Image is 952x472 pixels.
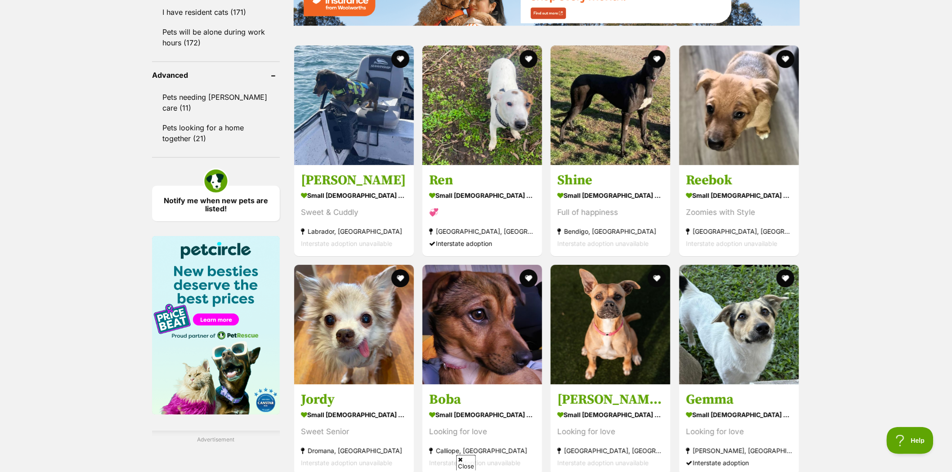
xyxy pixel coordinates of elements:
button: favourite [648,50,666,68]
strong: small [DEMOGRAPHIC_DATA] Dog [429,408,535,421]
img: Baxter - Dachshund Dog [294,45,414,165]
h3: Boba [429,391,535,408]
strong: small [DEMOGRAPHIC_DATA] Dog [686,189,792,202]
a: Shine small [DEMOGRAPHIC_DATA] Dog Full of happiness Bendigo, [GEOGRAPHIC_DATA] Interstate adopti... [551,165,670,256]
strong: [GEOGRAPHIC_DATA], [GEOGRAPHIC_DATA] [557,445,664,457]
div: 💞 [429,206,535,218]
h3: Ren [429,172,535,189]
div: Looking for love [429,426,535,438]
img: Ren - Mixed Dog [422,45,542,165]
strong: [PERSON_NAME], [GEOGRAPHIC_DATA] [686,445,792,457]
strong: small [DEMOGRAPHIC_DATA] Dog [686,408,792,421]
span: Interstate adoption unavailable [557,459,649,467]
header: Advanced [152,71,280,79]
img: Shine - Greyhound Dog [551,45,670,165]
div: Looking for love [557,426,664,438]
span: Interstate adoption unavailable [429,459,521,467]
div: Sweet Senior [301,426,407,438]
strong: Dromana, [GEOGRAPHIC_DATA] [301,445,407,457]
button: favourite [777,50,795,68]
button: favourite [520,50,538,68]
a: I have resident cats (171) [152,3,280,22]
h3: [PERSON_NAME] imp 1582 [557,391,664,408]
h3: Jordy [301,391,407,408]
strong: small [DEMOGRAPHIC_DATA] Dog [429,189,535,202]
button: favourite [777,269,795,287]
div: Interstate adoption [686,457,792,469]
strong: small [DEMOGRAPHIC_DATA] Dog [557,408,664,421]
a: Pets looking for a home together (21) [152,118,280,148]
button: favourite [520,269,538,287]
a: Pets needing [PERSON_NAME] care (11) [152,88,280,117]
img: Lola imp 1582 - American Staffordshire Terrier x Pug Dog [551,265,670,384]
strong: [GEOGRAPHIC_DATA], [GEOGRAPHIC_DATA] [429,225,535,237]
div: Full of happiness [557,206,664,218]
a: Notify me when new pets are listed! [152,186,280,221]
span: Interstate adoption unavailable [557,240,649,247]
span: Close [456,455,476,471]
span: Interstate adoption unavailable [686,240,777,247]
a: [PERSON_NAME] small [DEMOGRAPHIC_DATA] Dog Sweet & Cuddly Labrador, [GEOGRAPHIC_DATA] Interstate ... [294,165,414,256]
h3: Shine [557,172,664,189]
h3: Reebok [686,172,792,189]
button: favourite [391,269,409,287]
strong: small [DEMOGRAPHIC_DATA] Dog [557,189,664,202]
strong: Bendigo, [GEOGRAPHIC_DATA] [557,225,664,237]
button: favourite [391,50,409,68]
strong: [GEOGRAPHIC_DATA], [GEOGRAPHIC_DATA] [686,225,792,237]
img: Reebok - Mixed breed Dog [679,45,799,165]
div: Interstate adoption [429,237,535,249]
img: Jordy - Chihuahua (Long Coat) Dog [294,265,414,384]
iframe: Help Scout Beacon - Open [887,427,934,454]
h3: Gemma [686,391,792,408]
div: Zoomies with Style [686,206,792,218]
strong: small [DEMOGRAPHIC_DATA] Dog [301,408,407,421]
img: Boba - Fox Terrier x Staffordshire Bull Terrier Dog [422,265,542,384]
img: Pet Circle promo banner [152,236,280,414]
span: Interstate adoption unavailable [301,459,392,467]
strong: small [DEMOGRAPHIC_DATA] Dog [301,189,407,202]
div: Looking for love [686,426,792,438]
a: Reebok small [DEMOGRAPHIC_DATA] Dog Zoomies with Style [GEOGRAPHIC_DATA], [GEOGRAPHIC_DATA] Inter... [679,165,799,256]
strong: Labrador, [GEOGRAPHIC_DATA] [301,225,407,237]
h3: [PERSON_NAME] [301,172,407,189]
a: Ren small [DEMOGRAPHIC_DATA] Dog 💞 [GEOGRAPHIC_DATA], [GEOGRAPHIC_DATA] Interstate adoption [422,165,542,256]
img: Gemma - Jack Russell Terrier Dog [679,265,799,384]
div: Sweet & Cuddly [301,206,407,218]
a: Pets will be alone during work hours (172) [152,22,280,52]
button: favourite [648,269,666,287]
span: Interstate adoption unavailable [301,240,392,247]
strong: Calliope, [GEOGRAPHIC_DATA] [429,445,535,457]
